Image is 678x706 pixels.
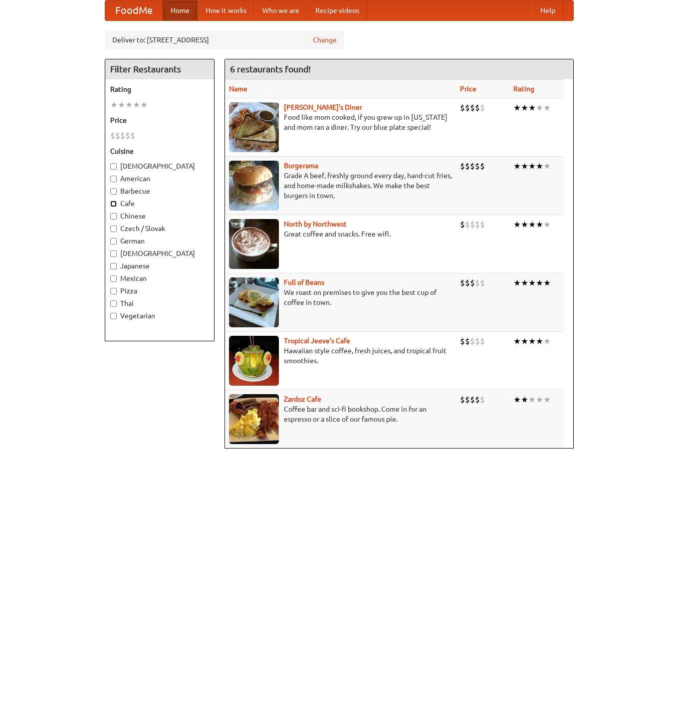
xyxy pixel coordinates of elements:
[110,163,117,170] input: [DEMOGRAPHIC_DATA]
[470,394,475,405] li: $
[229,287,452,307] p: We roast on premises to give you the best cup of coffee in town.
[229,336,279,386] img: jeeves.jpg
[110,115,209,125] h5: Price
[475,277,480,288] li: $
[230,64,311,74] ng-pluralize: 6 restaurants found!
[110,226,117,232] input: Czech / Slovak
[115,130,120,141] li: $
[229,161,279,211] img: burgerama.jpg
[528,219,536,230] li: ★
[513,336,521,347] li: ★
[120,130,125,141] li: $
[313,35,337,45] a: Change
[521,219,528,230] li: ★
[536,336,543,347] li: ★
[470,336,475,347] li: $
[465,102,470,113] li: $
[521,336,528,347] li: ★
[254,0,307,20] a: Who we are
[110,186,209,196] label: Barbecue
[307,0,367,20] a: Recipe videos
[229,229,452,239] p: Great coffee and snacks. Free wifi.
[465,161,470,172] li: $
[543,277,551,288] li: ★
[480,394,485,405] li: $
[229,112,452,132] p: Food like mom cooked, if you grew up in [US_STATE] and mom ran a diner. Try our blue plate special!
[284,395,321,403] b: Zardoz Cafe
[110,211,209,221] label: Chinese
[110,213,117,220] input: Chinese
[125,130,130,141] li: $
[284,103,362,111] a: [PERSON_NAME]'s Diner
[105,31,344,49] div: Deliver to: [STREET_ADDRESS]
[513,85,534,93] a: Rating
[521,102,528,113] li: ★
[543,161,551,172] li: ★
[521,394,528,405] li: ★
[163,0,198,20] a: Home
[110,161,209,171] label: [DEMOGRAPHIC_DATA]
[110,248,209,258] label: [DEMOGRAPHIC_DATA]
[140,99,148,110] li: ★
[130,130,135,141] li: $
[470,102,475,113] li: $
[513,277,521,288] li: ★
[229,102,279,152] img: sallys.jpg
[543,394,551,405] li: ★
[480,336,485,347] li: $
[513,394,521,405] li: ★
[110,236,209,246] label: German
[110,273,209,283] label: Mexican
[480,219,485,230] li: $
[229,85,247,93] a: Name
[133,99,140,110] li: ★
[475,336,480,347] li: $
[528,102,536,113] li: ★
[536,277,543,288] li: ★
[521,277,528,288] li: ★
[480,161,485,172] li: $
[284,162,318,170] a: Burgerama
[528,394,536,405] li: ★
[460,277,465,288] li: $
[543,219,551,230] li: ★
[105,59,214,79] h4: Filter Restaurants
[480,277,485,288] li: $
[480,102,485,113] li: $
[475,219,480,230] li: $
[460,161,465,172] li: $
[110,275,117,282] input: Mexican
[460,219,465,230] li: $
[110,298,209,308] label: Thai
[110,176,117,182] input: American
[532,0,563,20] a: Help
[110,263,117,269] input: Japanese
[528,277,536,288] li: ★
[465,277,470,288] li: $
[229,394,279,444] img: zardoz.jpg
[470,219,475,230] li: $
[475,394,480,405] li: $
[110,84,209,94] h5: Rating
[110,261,209,271] label: Japanese
[118,99,125,110] li: ★
[110,286,209,296] label: Pizza
[110,300,117,307] input: Thai
[460,102,465,113] li: $
[528,336,536,347] li: ★
[536,394,543,405] li: ★
[284,278,324,286] a: Full of Beans
[460,394,465,405] li: $
[536,161,543,172] li: ★
[110,199,209,209] label: Cafe
[460,336,465,347] li: $
[284,220,347,228] a: North by Northwest
[528,161,536,172] li: ★
[110,238,117,244] input: German
[110,99,118,110] li: ★
[543,102,551,113] li: ★
[110,146,209,156] h5: Cuisine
